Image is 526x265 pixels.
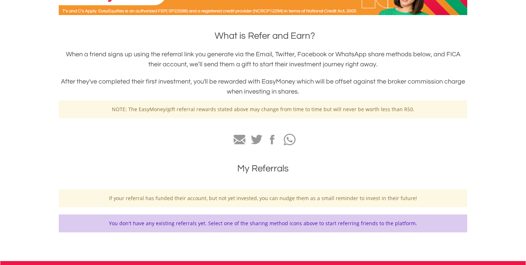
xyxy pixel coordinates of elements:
h3: When a friend signs up using the referral link you generate via the Email, Twitter, Facebook or W... [59,49,467,70]
div: You don't have any existing referrals yet. Select one of the sharing method icons above to start ... [59,214,467,232]
span: What is Refer and Earn? [215,31,315,41]
p: NOTE: The EasyMoney/gift referral rewards stated above may change from time to time but will neve... [64,106,462,113]
h1: My Referrals [59,162,467,175]
p: If your referral has funded their account, but not yet invested, you can nudge them as a small re... [64,195,462,202]
h3: After they've completed their first investment, you'll be rewarded with EasyMoney which will be o... [59,77,467,97]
